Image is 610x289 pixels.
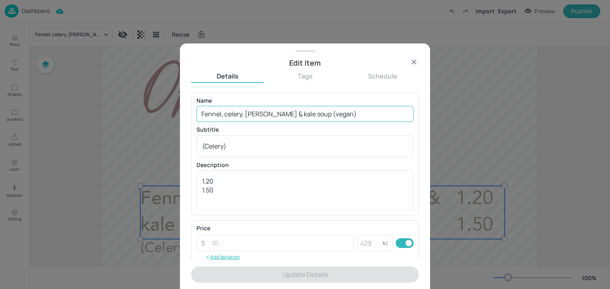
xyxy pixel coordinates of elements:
[191,57,419,68] div: Edit Item
[202,142,408,151] textarea: (Celery)
[207,235,354,251] input: 10
[357,235,383,251] input: 429
[202,177,408,203] textarea: 1.20 1.50
[346,72,419,81] button: Schedule
[196,106,414,122] input: Enter item name
[196,251,249,263] button: Add Variation
[269,72,341,81] button: Tags
[196,127,414,132] p: Subtitle
[196,98,414,103] p: Name
[196,225,210,231] p: Price
[196,162,414,168] p: Description
[191,72,264,81] button: Details
[383,240,388,246] p: kJ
